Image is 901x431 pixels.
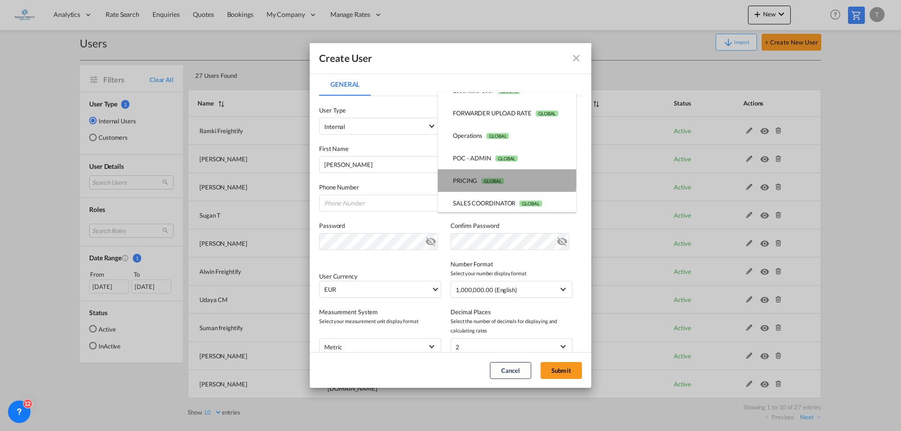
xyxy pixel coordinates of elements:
div: Operations [453,131,509,140]
span: GLOBAL [486,133,509,139]
span: GLOBAL [495,155,518,162]
div: POC - ADMIN [453,154,518,162]
span: GLOBAL [519,200,542,207]
div: PRICING [453,176,504,185]
div: FORWARDER UPLOAD RATE [453,109,558,117]
span: GLOBAL [481,178,504,184]
div: SALES COORDINATOR [453,199,542,207]
span: GLOBAL [535,110,558,117]
span: GLOBAL [497,88,520,94]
